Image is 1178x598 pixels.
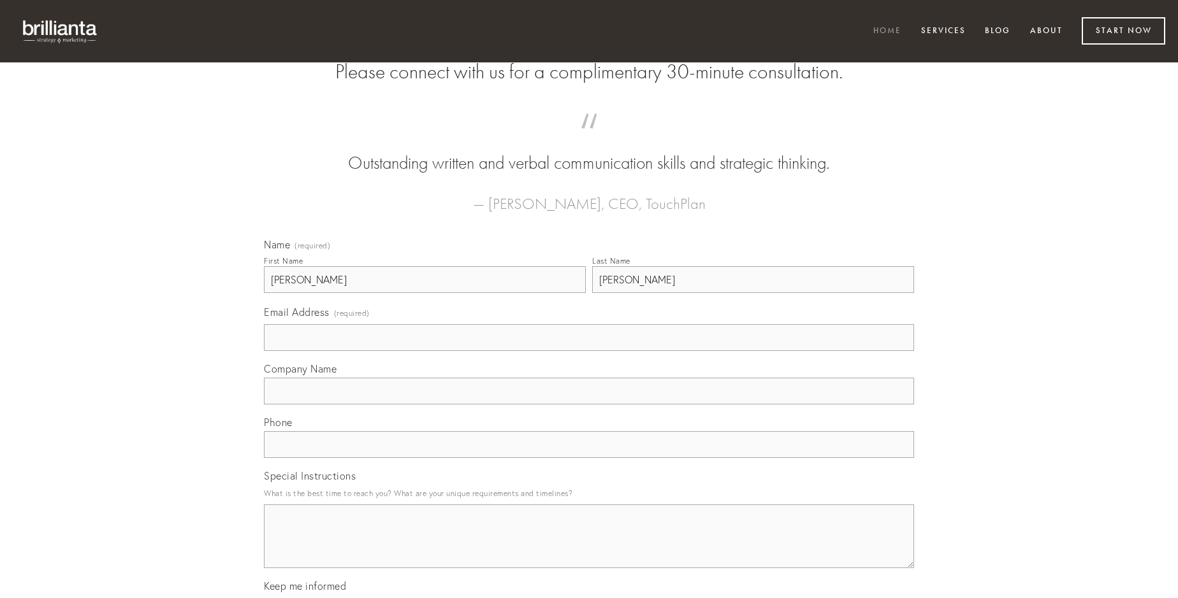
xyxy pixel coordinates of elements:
[284,176,894,217] figcaption: — [PERSON_NAME], CEO, TouchPlan
[13,13,108,50] img: brillianta - research, strategy, marketing
[865,21,910,42] a: Home
[977,21,1019,42] a: Blog
[264,469,356,482] span: Special Instructions
[264,60,914,84] h2: Please connect with us for a complimentary 30-minute consultation.
[264,306,330,318] span: Email Address
[592,256,630,266] div: Last Name
[284,126,894,176] blockquote: Outstanding written and verbal communication skills and strategic thinking.
[264,416,293,429] span: Phone
[264,362,337,375] span: Company Name
[264,238,290,251] span: Name
[264,256,303,266] div: First Name
[264,580,346,592] span: Keep me informed
[264,485,914,502] p: What is the best time to reach you? What are your unique requirements and timelines?
[334,304,370,322] span: (required)
[1082,17,1165,45] a: Start Now
[913,21,974,42] a: Services
[294,242,330,250] span: (required)
[1022,21,1071,42] a: About
[284,126,894,151] span: “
